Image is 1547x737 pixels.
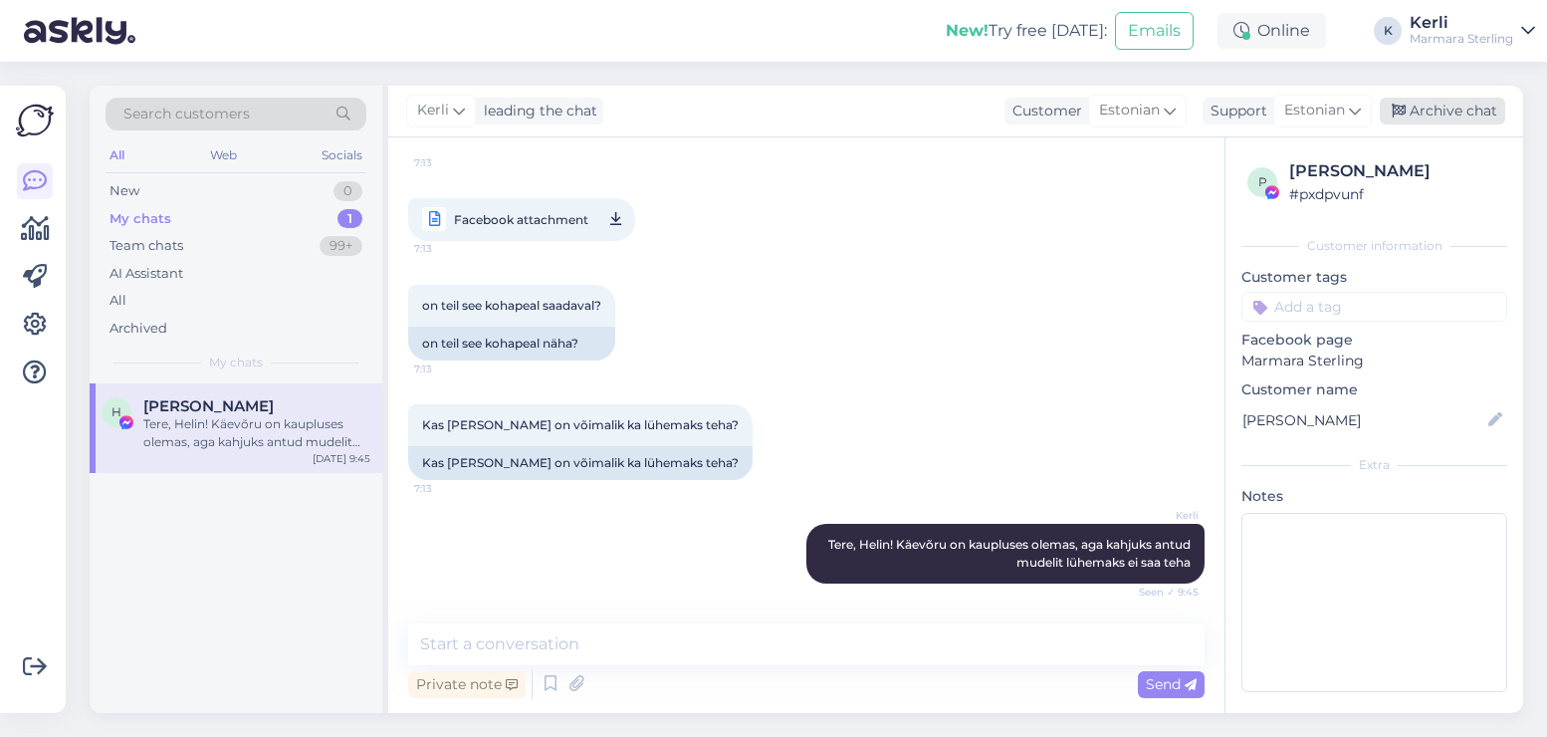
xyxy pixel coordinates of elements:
[110,319,167,339] div: Archived
[110,236,183,256] div: Team chats
[1124,585,1199,600] span: Seen ✓ 9:45
[1374,17,1402,45] div: K
[313,451,370,466] div: [DATE] 9:45
[422,298,601,313] span: on teil see kohapeal saadaval?
[1410,15,1513,31] div: Kerli
[1410,15,1535,47] a: KerliMarmara Sterling
[1241,379,1507,400] p: Customer name
[1004,101,1082,122] div: Customer
[1258,174,1267,189] span: p
[946,19,1107,43] div: Try free [DATE]:
[320,236,362,256] div: 99+
[110,209,171,229] div: My chats
[1203,101,1267,122] div: Support
[1289,183,1501,205] div: # pxdpvunf
[417,100,449,122] span: Kerli
[1380,98,1505,124] div: Archive chat
[414,236,489,261] span: 7:13
[110,291,126,311] div: All
[408,327,615,361] div: on teil see kohapeal näha?
[206,142,241,168] div: Web
[106,142,128,168] div: All
[1099,100,1160,122] span: Estonian
[110,264,183,284] div: AI Assistant
[1241,267,1507,288] p: Customer tags
[408,198,635,241] a: Facebook attachment7:13
[408,446,753,480] div: Kas [PERSON_NAME] on võimalik ka lühemaks teha?
[333,181,362,201] div: 0
[1410,31,1513,47] div: Marmara Sterling
[111,404,121,419] span: H
[946,21,989,40] b: New!
[1241,351,1507,371] p: Marmara Sterling
[1217,13,1326,49] div: Online
[143,397,274,415] span: Helin Sõnum
[1115,12,1194,50] button: Emails
[1124,508,1199,523] span: Kerli
[1241,237,1507,255] div: Customer information
[337,209,362,229] div: 1
[1241,456,1507,474] div: Extra
[414,481,489,496] span: 7:13
[422,417,739,432] span: Kas [PERSON_NAME] on võimalik ka lühemaks teha?
[828,537,1194,570] span: Tere, Helin! Käevõru on kaupluses olemas, aga kahjuks antud mudelit lühemaks ei saa teha
[1241,486,1507,507] p: Notes
[454,207,588,232] span: Facebook attachment
[476,101,597,122] div: leading the chat
[1289,159,1501,183] div: [PERSON_NAME]
[408,671,526,698] div: Private note
[414,362,489,376] span: 7:13
[1146,675,1197,693] span: Send
[110,181,139,201] div: New
[318,142,366,168] div: Socials
[1284,100,1345,122] span: Estonian
[414,155,489,170] span: 7:13
[1241,330,1507,351] p: Facebook page
[123,104,250,124] span: Search customers
[1242,409,1484,431] input: Add name
[209,354,263,371] span: My chats
[16,102,54,139] img: Askly Logo
[143,415,370,451] div: Tere, Helin! Käevõru on kaupluses olemas, aga kahjuks antud mudelit lühemaks ei saa teha
[1241,292,1507,322] input: Add a tag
